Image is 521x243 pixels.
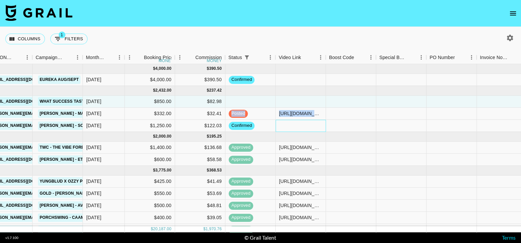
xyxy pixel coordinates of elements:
button: Sort [134,53,144,62]
div: $39.05 [175,224,225,236]
span: approved [229,144,253,151]
span: 1 [59,32,65,38]
div: Commission [195,51,222,64]
div: money [207,59,222,63]
div: $ [151,226,153,232]
div: Campaign (Type) [36,51,63,64]
div: Booking Price [144,51,173,64]
button: Sort [251,53,261,62]
div: 390.50 [209,66,222,71]
a: [PERSON_NAME] - Make A Baby [38,109,108,118]
button: Sort [63,53,72,62]
div: $ [153,88,155,93]
div: https://www.tiktok.com/@bethannrobinson/video/7532975930986204471 [279,214,322,221]
div: Boost Code [326,51,376,64]
div: $ [153,167,155,173]
button: Menu [124,52,134,62]
div: $ [207,167,209,173]
a: TWC - The Vibe Forecast [38,143,97,152]
div: https://www.tiktok.com/@ranialaluna/video/7525899664013479199?_r=1&_t=ZP-8xwqYbK68Cd [279,178,322,185]
div: Special Booking Type [376,51,426,64]
button: Sort [507,53,517,62]
div: $ [153,66,155,71]
a: [PERSON_NAME] - Average American [38,201,122,210]
div: $600.00 [125,154,175,166]
button: Menu [265,52,275,62]
button: Menu [22,52,32,62]
button: Sort [455,53,464,62]
a: What Success Tastes Like as a Parent [38,97,130,106]
img: Grail Talent [5,5,72,21]
a: Terms [502,234,516,241]
button: Select columns [5,34,45,44]
button: Menu [175,52,185,62]
div: © Grail Talent [244,234,276,241]
span: approved [229,214,253,221]
div: Month Due [86,51,105,64]
div: money [159,59,174,63]
div: Sep '25 [86,122,101,129]
div: $ [207,134,209,139]
a: Yungblud x Ozzy Promo [38,177,97,186]
div: $390.50 [175,74,225,86]
button: Menu [366,52,376,62]
div: $82.98 [175,96,225,108]
div: https://www.tiktok.com/@ranialaluna/video/7545897919170284830 [279,144,322,151]
div: https://www.tiktok.com/@bethannrobinson/video/7536266591621729550 [279,156,322,163]
div: 4,000.00 [155,66,171,71]
div: Special Booking Type [379,51,407,64]
div: Jul '25 [86,190,101,197]
div: PO Number [429,51,455,64]
button: Sort [354,53,363,62]
div: v 1.7.100 [5,236,18,240]
a: Eureka Aug/Sept [38,76,80,84]
div: $53.69 [175,188,225,200]
a: Porchswing - Caamp [38,226,89,234]
div: Aug '25 [86,156,101,163]
div: 2,432.00 [155,88,171,93]
button: Show filters [242,53,251,62]
button: Sort [105,53,114,62]
div: PO Number [426,51,476,64]
div: Status [228,51,242,64]
div: $58.58 [175,154,225,166]
button: Sort [301,53,310,62]
button: Menu [466,52,476,62]
span: confirmed [229,77,254,83]
button: Show filters [50,34,88,44]
div: $850.00 [125,96,175,108]
span: approved [229,190,253,197]
div: 237.42 [209,88,222,93]
div: Jul '25 [86,214,101,221]
div: Month Due [82,51,124,64]
div: Video Link [275,51,326,64]
div: Sep '25 [86,98,101,105]
div: $ [207,66,209,71]
a: [PERSON_NAME] - Eternity [38,155,100,164]
span: approved [229,156,253,163]
span: approved [229,202,253,209]
div: 195.25 [209,134,222,139]
div: Status [225,51,275,64]
div: $400.00 [125,212,175,224]
span: confirmed [229,123,254,129]
button: Menu [315,52,326,62]
div: $39.05 [175,212,225,224]
button: Sort [13,53,22,62]
div: 368.53 [209,167,222,173]
div: $48.81 [175,200,225,212]
button: Menu [416,52,426,62]
div: $32.41 [175,108,225,120]
div: $ [207,88,209,93]
div: $4,000.00 [125,74,175,86]
div: $500.00 [125,200,175,212]
div: 3,775.00 [155,167,171,173]
div: Campaign (Type) [32,51,82,64]
div: 2,000.00 [155,134,171,139]
div: $1,250.00 [125,120,175,132]
div: 1,970.76 [206,226,222,232]
a: [PERSON_NAME] - Something In The Heavens [38,121,139,130]
a: Porchswing - Caamp [38,213,89,222]
div: $400.00 [125,224,175,236]
div: https://www.instagram.com/reel/DL-TUO0MQWy/ [279,190,322,197]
